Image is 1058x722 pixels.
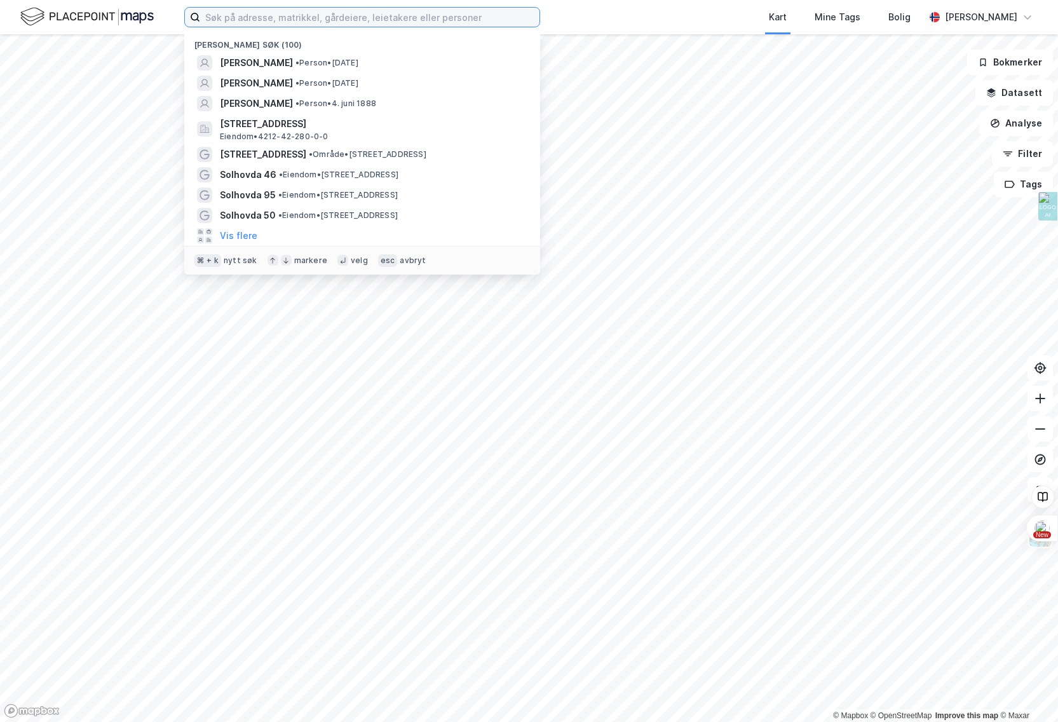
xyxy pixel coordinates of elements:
[278,210,398,221] span: Eiendom • [STREET_ADDRESS]
[309,149,313,159] span: •
[994,661,1058,722] iframe: Chat Widget
[888,10,911,25] div: Bolig
[20,6,154,28] img: logo.f888ab2527a4732fd821a326f86c7f29.svg
[815,10,860,25] div: Mine Tags
[220,167,276,182] span: Solhovda 46
[975,80,1053,106] button: Datasett
[200,8,539,27] input: Søk på adresse, matrikkel, gårdeiere, leietakere eller personer
[279,170,398,180] span: Eiendom • [STREET_ADDRESS]
[220,96,293,111] span: [PERSON_NAME]
[278,190,398,200] span: Eiendom • [STREET_ADDRESS]
[769,10,787,25] div: Kart
[295,99,376,109] span: Person • 4. juni 1888
[220,228,257,243] button: Vis flere
[295,58,299,67] span: •
[295,78,358,88] span: Person • [DATE]
[220,147,306,162] span: [STREET_ADDRESS]
[220,116,525,132] span: [STREET_ADDRESS]
[184,30,540,53] div: [PERSON_NAME] søk (100)
[400,255,426,266] div: avbryt
[4,704,60,718] a: Mapbox homepage
[295,78,299,88] span: •
[309,149,426,160] span: Område • [STREET_ADDRESS]
[220,76,293,91] span: [PERSON_NAME]
[945,10,1017,25] div: [PERSON_NAME]
[278,190,282,200] span: •
[378,254,398,267] div: esc
[351,255,368,266] div: velg
[871,711,932,720] a: OpenStreetMap
[295,99,299,108] span: •
[279,170,283,179] span: •
[935,711,998,720] a: Improve this map
[294,255,327,266] div: markere
[224,255,257,266] div: nytt søk
[220,132,329,142] span: Eiendom • 4212-42-280-0-0
[278,210,282,220] span: •
[220,208,276,223] span: Solhovda 50
[194,254,221,267] div: ⌘ + k
[992,141,1053,167] button: Filter
[295,58,358,68] span: Person • [DATE]
[967,50,1053,75] button: Bokmerker
[220,55,293,71] span: [PERSON_NAME]
[833,711,868,720] a: Mapbox
[220,187,276,203] span: Solhovda 95
[994,172,1053,197] button: Tags
[994,661,1058,722] div: Kontrollprogram for chat
[979,111,1053,136] button: Analyse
